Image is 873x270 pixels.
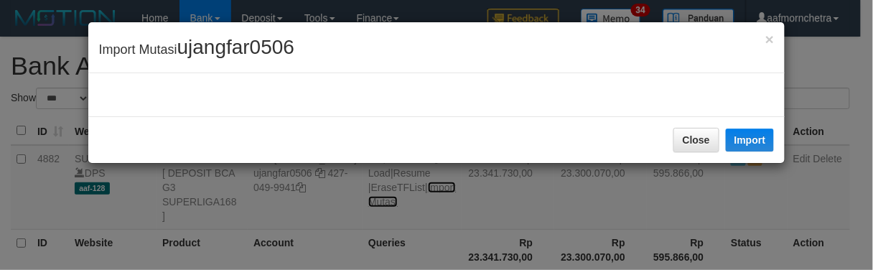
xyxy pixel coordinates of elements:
[726,129,775,152] button: Import
[765,32,774,47] button: Close
[99,42,295,57] span: Import Mutasi
[177,36,294,58] span: ujangfar0506
[673,128,719,152] button: Close
[765,31,774,47] span: ×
